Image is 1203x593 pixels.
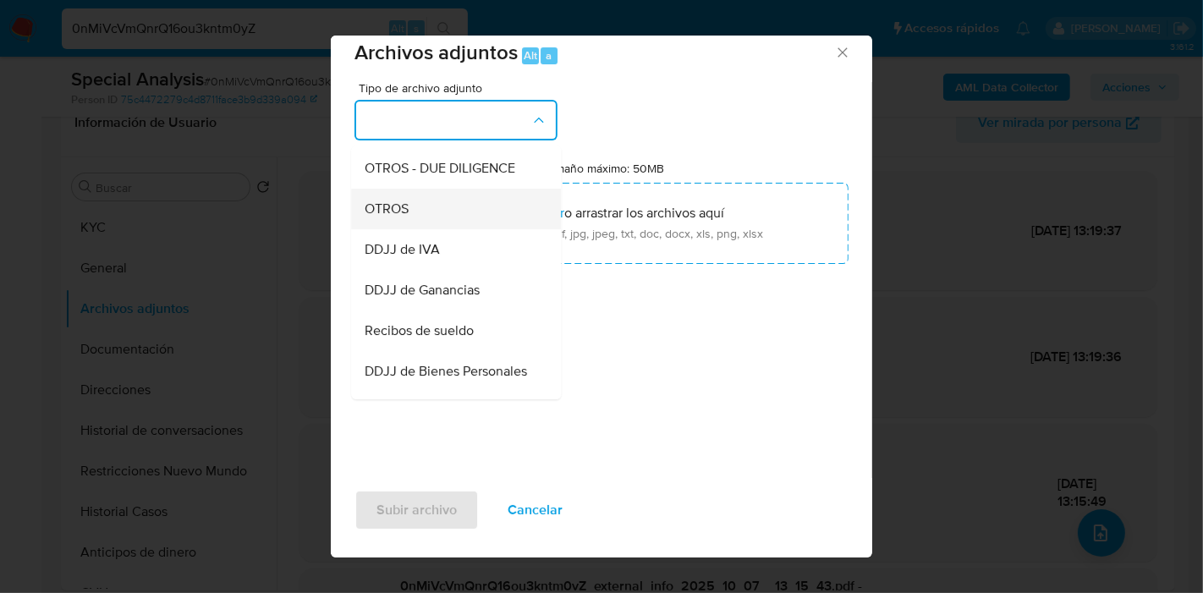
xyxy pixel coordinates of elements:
[546,47,552,63] span: a
[544,161,665,176] label: Tamaño máximo: 50MB
[359,82,562,94] span: Tipo de archivo adjunto
[365,322,474,339] span: Recibos de sueldo
[365,363,527,380] span: DDJJ de Bienes Personales
[365,200,409,217] span: OTROS
[354,264,849,298] ul: Archivos seleccionados
[508,491,563,529] span: Cancelar
[365,241,440,258] span: DDJJ de IVA
[834,44,849,59] button: Cerrar
[365,282,480,299] span: DDJJ de Ganancias
[524,47,537,63] span: Alt
[354,37,518,67] span: Archivos adjuntos
[365,160,515,177] span: OTROS - DUE DILIGENCE
[486,490,585,530] button: Cancelar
